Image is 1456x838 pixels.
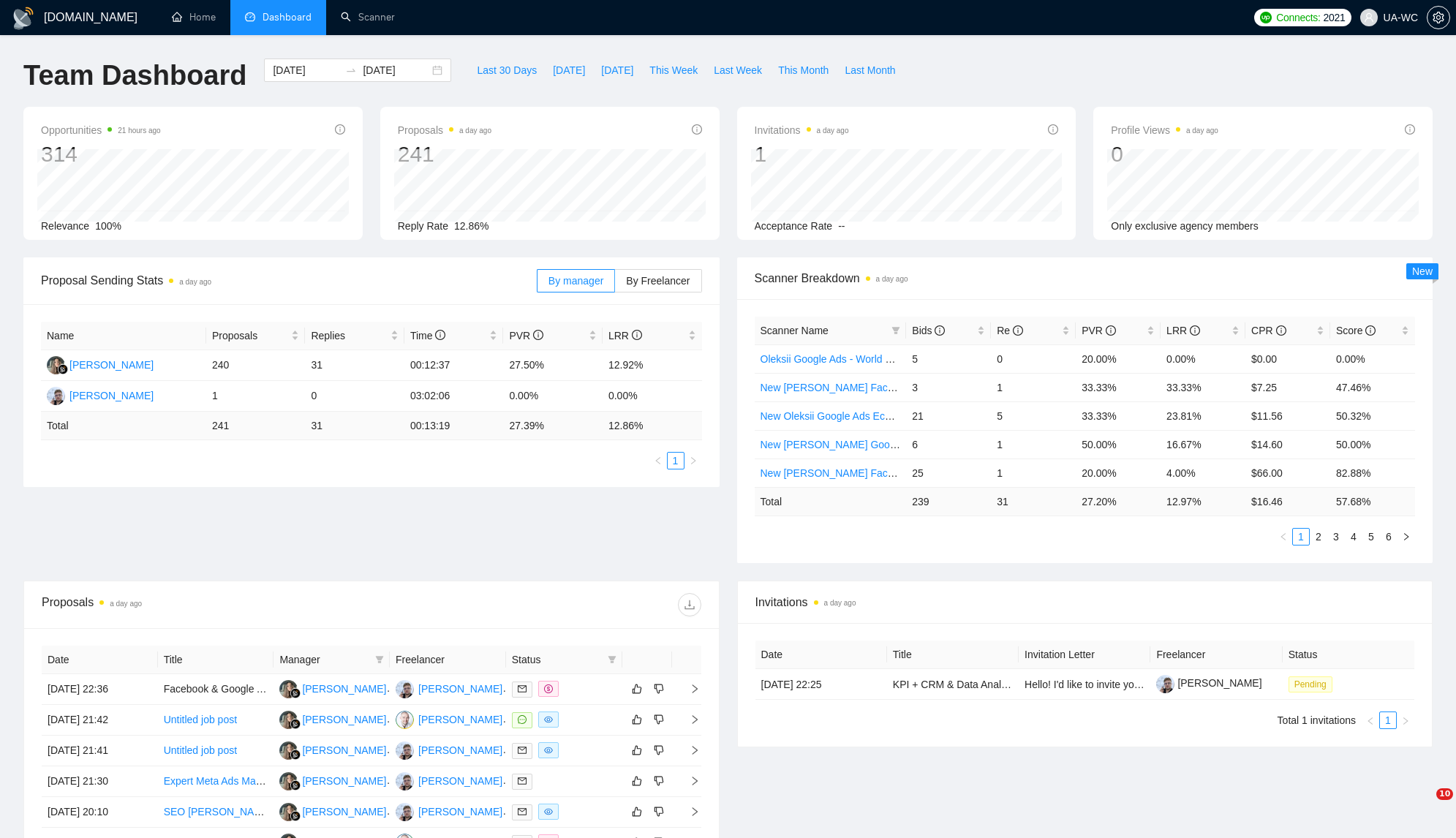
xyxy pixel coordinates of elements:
time: a day ago [1186,127,1218,135]
span: filter [891,326,900,335]
button: like [628,803,646,820]
img: gigradar-bm.png [290,719,301,729]
span: mail [518,684,527,693]
span: [DATE] [601,62,633,78]
span: eye [544,715,553,724]
div: [PERSON_NAME] [302,773,386,789]
img: upwork-logo.png [1260,12,1272,23]
a: New [PERSON_NAME] Facebook Ads Other non-Specific - [GEOGRAPHIC_DATA]|[GEOGRAPHIC_DATA] [761,382,1248,393]
span: info-circle [1276,325,1286,336]
img: IG [396,772,414,790]
li: 1 [1379,711,1397,729]
span: right [1401,717,1410,725]
span: dislike [654,714,664,725]
th: Manager [274,646,390,674]
img: OC [396,711,414,729]
a: homeHome [172,11,216,23]
li: Previous Page [1275,528,1292,546]
td: $ 16.46 [1245,487,1330,516]
button: [DATE] [545,58,593,82]
span: Reply Rate [398,220,448,232]
a: Untitled job post [164,744,237,756]
span: Opportunities [41,121,161,139]
th: Status [1283,641,1414,669]
a: OC[PERSON_NAME] [396,713,502,725]
span: Relevance [41,220,89,232]
td: 82.88% [1330,458,1415,487]
span: dashboard [245,12,255,22]
td: 0.00% [603,381,702,412]
span: LRR [608,330,642,341]
time: a day ago [876,275,908,283]
span: PVR [1082,325,1116,336]
img: LK [279,803,298,821]
span: Invitations [755,593,1415,611]
div: [PERSON_NAME] [69,357,154,373]
span: mail [518,777,527,785]
td: 0.00% [1161,344,1245,373]
button: left [649,452,667,469]
span: dislike [654,775,664,787]
span: filter [605,649,619,671]
span: dislike [654,744,664,756]
td: 31 [305,350,404,381]
a: 5 [1363,529,1379,545]
button: like [628,711,646,728]
span: Connects: [1276,10,1320,26]
div: 1 [755,140,849,168]
th: Freelancer [1150,641,1282,669]
span: right [1402,532,1411,541]
span: Only exclusive agency members [1111,220,1259,232]
td: 50.32% [1330,401,1415,430]
td: 0.00% [503,381,603,412]
button: dislike [650,772,668,790]
span: Scanner Breakdown [755,269,1416,287]
span: Pending [1289,676,1332,692]
a: Untitled job post [164,714,237,725]
button: Last 30 Days [469,58,545,82]
img: c1AccpU0r5eTAMyEJsuISipwjq7qb2Kar6-KqnmSvKGuvk5qEoKhuKfg-uT9402ECS [1156,675,1174,693]
td: [DATE] 22:36 [42,674,158,705]
img: LK [47,356,65,374]
div: 314 [41,140,161,168]
td: 31 [305,412,404,440]
td: 25 [906,458,991,487]
span: CPR [1251,325,1286,336]
td: 21 [906,401,991,430]
time: a day ago [824,599,856,607]
span: Proposals [212,328,289,344]
a: LK[PERSON_NAME] [279,713,386,725]
a: IG[PERSON_NAME] [396,774,502,786]
a: New [PERSON_NAME] Google Ads - Rest of the World excl. Poor [761,439,1060,450]
li: Next Page [1397,528,1415,546]
a: LK[PERSON_NAME] [279,805,386,817]
td: 33.33% [1161,373,1245,401]
span: Bids [912,325,945,336]
span: info-circle [1405,124,1415,135]
span: right [678,714,700,725]
td: $14.60 [1245,430,1330,458]
span: Invitations [755,121,849,139]
td: 31 [991,487,1076,516]
span: Last Month [845,62,895,78]
img: IG [396,741,414,760]
a: Oleksii Google Ads - World & exclude [761,353,930,365]
td: 47.46% [1330,373,1415,401]
td: 239 [906,487,991,516]
span: 2021 [1324,10,1346,26]
td: 1 [206,381,306,412]
li: 6 [1380,528,1397,546]
td: $7.25 [1245,373,1330,401]
button: download [678,593,701,616]
span: Time [410,330,445,341]
a: IG[PERSON_NAME] [47,389,154,401]
span: 10 [1436,788,1453,800]
img: gigradar-bm.png [290,750,301,760]
span: filter [372,649,387,671]
span: This Week [649,62,698,78]
span: By manager [548,275,603,287]
span: like [632,714,642,725]
a: IG[PERSON_NAME] [396,805,502,817]
button: like [628,772,646,790]
button: right [1397,528,1415,546]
